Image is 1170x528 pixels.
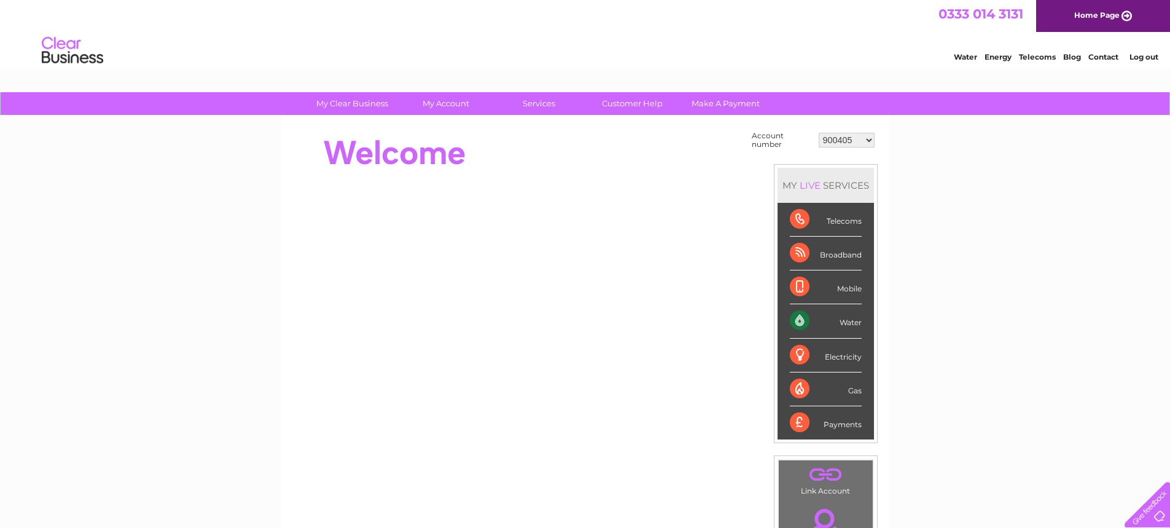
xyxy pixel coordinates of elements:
[295,7,876,60] div: Clear Business is a trading name of Verastar Limited (registered in [GEOGRAPHIC_DATA] No. 3667643...
[790,372,862,406] div: Gas
[790,339,862,372] div: Electricity
[41,32,104,69] img: logo.png
[797,179,823,191] div: LIVE
[749,128,816,152] td: Account number
[938,6,1023,22] a: 0333 014 3131
[1088,52,1118,61] a: Contact
[790,406,862,439] div: Payments
[954,52,977,61] a: Water
[790,203,862,237] div: Telecoms
[1019,52,1056,61] a: Telecoms
[488,92,590,115] a: Services
[675,92,776,115] a: Make A Payment
[778,460,873,498] td: Link Account
[782,463,870,485] a: .
[302,92,403,115] a: My Clear Business
[582,92,683,115] a: Customer Help
[1129,52,1158,61] a: Log out
[790,270,862,304] div: Mobile
[1063,52,1081,61] a: Blog
[790,237,862,270] div: Broadband
[395,92,496,115] a: My Account
[778,168,874,203] div: MY SERVICES
[985,52,1012,61] a: Energy
[790,304,862,338] div: Water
